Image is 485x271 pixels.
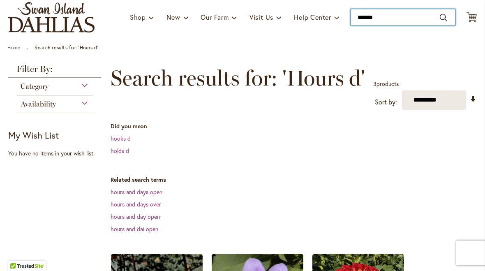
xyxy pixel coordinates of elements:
a: hours and days over [111,200,161,208]
span: New [166,13,180,21]
span: Category [21,82,48,91]
dt: Did you mean [111,122,477,130]
span: Our Farm [201,13,229,21]
div: You have no items in your wish list. [8,149,106,158]
a: store logo [8,2,95,32]
span: Visit Us [249,13,273,21]
dt: Related search terms [111,176,477,184]
span: Search results for: 'Hours d' [111,66,365,90]
strong: My Wish List [8,129,59,141]
span: Help Center [294,13,331,21]
a: hooks d [111,134,131,142]
label: Sort by: [375,95,397,110]
span: Shop [130,13,146,21]
iframe: Launch Accessibility Center [6,242,29,265]
a: hours and day open [111,213,160,220]
span: Availability [21,100,56,109]
span: 3 [373,80,376,88]
a: holds d [111,147,129,155]
strong: Filter By: [8,65,101,78]
a: hours and days open [111,188,162,196]
p: products [373,77,399,90]
a: Home [7,44,20,51]
strong: Search results for: 'Hours d' [35,44,98,51]
a: hours and dai open [111,225,158,233]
